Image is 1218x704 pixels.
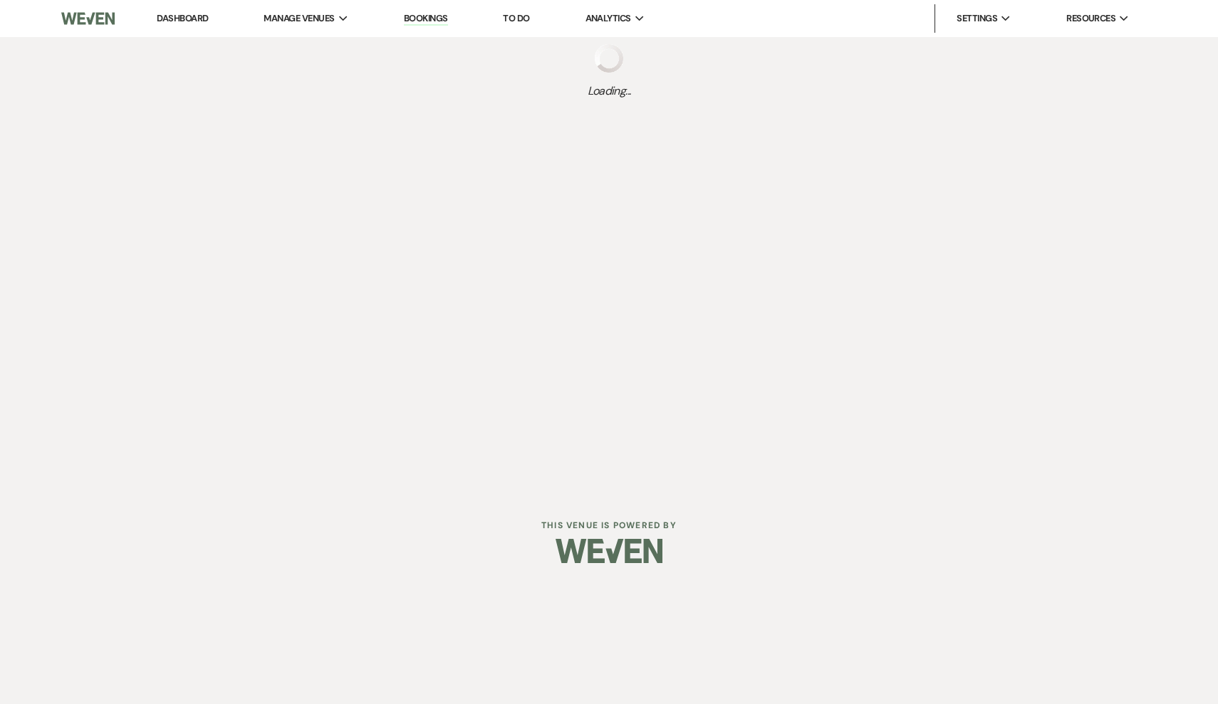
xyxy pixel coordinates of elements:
a: Dashboard [157,12,208,24]
img: Weven Logo [556,526,662,576]
img: loading spinner [595,44,623,73]
span: Settings [957,11,997,26]
span: Manage Venues [264,11,334,26]
span: Analytics [585,11,631,26]
a: Bookings [404,12,448,26]
span: Resources [1066,11,1115,26]
img: Weven Logo [61,4,115,33]
span: Loading... [588,83,631,100]
a: To Do [503,12,529,24]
